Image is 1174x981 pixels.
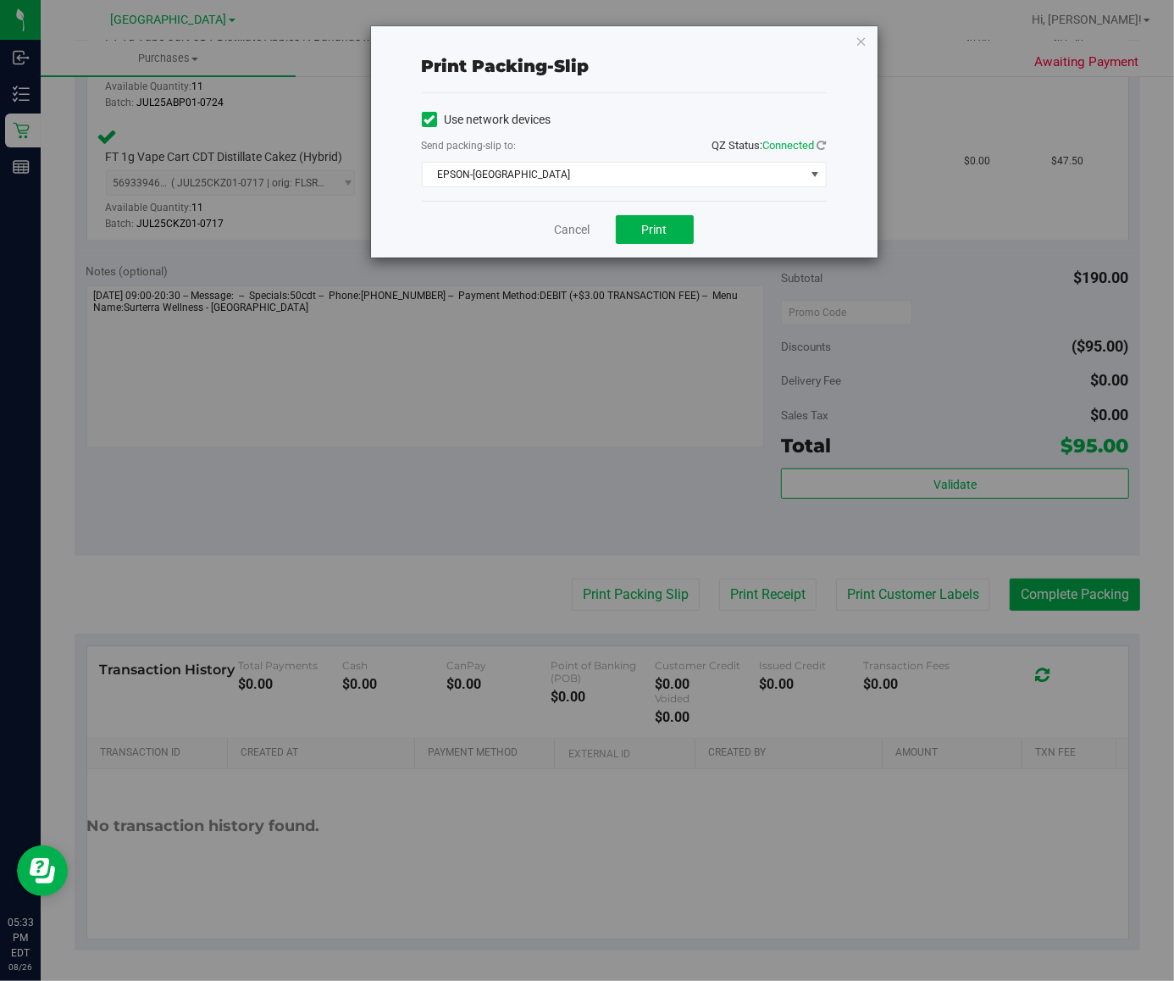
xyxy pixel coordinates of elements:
label: Send packing-slip to: [422,138,517,153]
span: Print packing-slip [422,56,590,76]
span: Print [642,223,667,236]
span: Connected [763,139,815,152]
span: QZ Status: [712,139,827,152]
label: Use network devices [422,111,551,129]
a: Cancel [555,221,590,239]
span: EPSON-[GEOGRAPHIC_DATA] [423,163,805,186]
span: select [804,163,825,186]
iframe: Resource center [17,845,68,896]
button: Print [616,215,694,244]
